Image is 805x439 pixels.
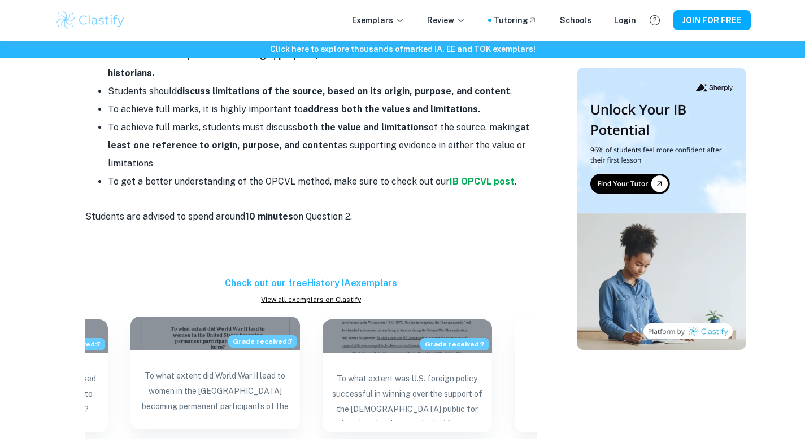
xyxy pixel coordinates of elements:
[560,14,591,27] a: Schools
[85,295,537,305] a: View all exemplars on Clastify
[85,208,537,225] p: Students are advised to spend around on Question 2.
[645,11,664,30] button: Help and Feedback
[108,100,537,118] li: To achieve full marks, it is highly important to
[352,14,404,27] p: Exemplars
[108,82,537,100] li: Students should .
[2,43,803,55] h6: Click here to explore thousands of marked IA, EE and TOK exemplars !
[524,373,675,398] h6: View hundreds of other History IA exemplars on Clastify
[303,104,480,115] strong: address both the values and limitations.
[515,319,684,432] a: ExemplarsView hundreds of otherHistory IAexemplars on Clastify
[494,14,537,27] a: Tutoring
[332,371,483,421] p: To what extent was U.S. foreign policy successful in winning over the support of the [DEMOGRAPHIC...
[108,46,537,82] li: Students should
[614,14,636,27] a: Login
[673,10,751,30] button: JOIN FOR FREE
[427,14,465,27] p: Review
[323,319,492,432] a: Blog exemplar: To what extent was U.S. foreign policy sGrade received:7To what extent was U.S. fo...
[130,319,300,432] a: Blog exemplar: To what extent did World War II lead to Grade received:7To what extent did World W...
[85,276,537,290] h6: Check out our free History IA exemplars
[297,122,429,133] strong: both the value and limitations
[577,68,746,350] img: Thumbnail
[108,118,537,173] li: To achieve full marks, students must discuss of the source, making as supporting evidence in eith...
[177,86,510,96] strong: discuss limitations of the source, based on its origin, purpose, and content
[420,338,489,350] span: Grade received: 7
[228,335,297,348] span: Grade received: 7
[140,368,291,418] p: To what extent did World War II lead to women in the [GEOGRAPHIC_DATA] becoming permanent partici...
[245,211,293,222] strong: 10 minutes
[108,173,537,191] li: To get a better understanding of the OPCVL method, make sure to check out our .
[55,9,127,32] img: Clastify logo
[450,176,515,187] a: IB OPCVL post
